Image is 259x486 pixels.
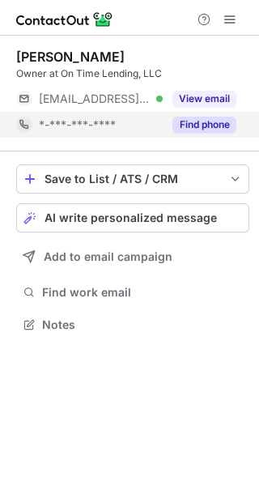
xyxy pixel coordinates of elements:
span: Find work email [42,285,243,300]
button: Reveal Button [172,117,236,133]
button: save-profile-one-click [16,164,249,194]
button: Notes [16,313,249,336]
div: Owner at On Time Lending, LLC [16,66,249,81]
button: Find work email [16,281,249,304]
span: [EMAIL_ADDRESS][DOMAIN_NAME] [39,92,151,106]
button: AI write personalized message [16,203,249,232]
button: Reveal Button [172,91,236,107]
span: AI write personalized message [45,211,217,224]
button: Add to email campaign [16,242,249,271]
img: ContactOut v5.3.10 [16,10,113,29]
div: [PERSON_NAME] [16,49,125,65]
div: Save to List / ATS / CRM [45,173,221,185]
span: Add to email campaign [44,250,172,263]
span: Notes [42,318,243,332]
